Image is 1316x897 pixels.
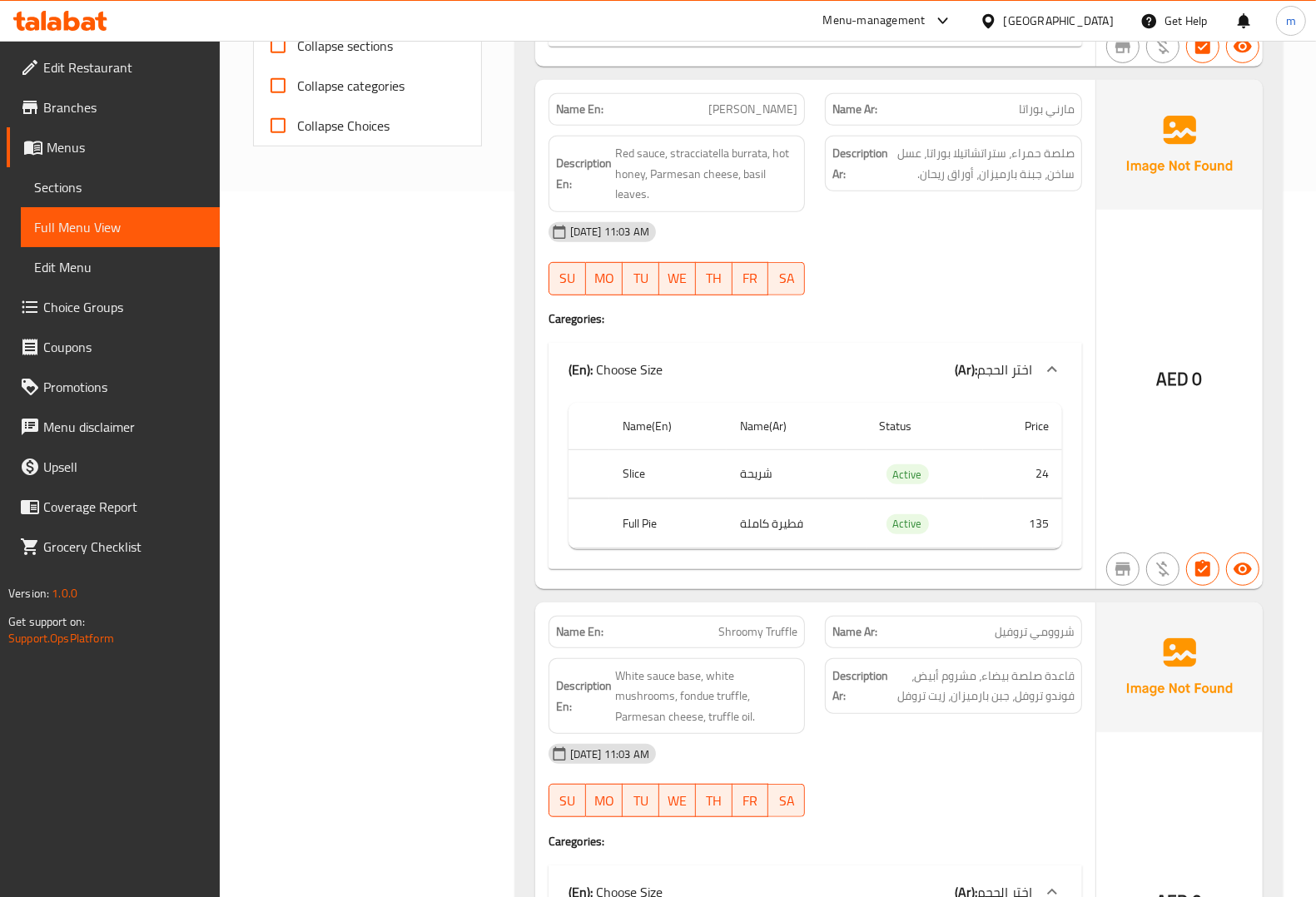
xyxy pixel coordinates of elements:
[623,784,659,817] button: TU
[7,447,220,487] a: Upsell
[666,266,689,290] span: WE
[7,327,220,367] a: Coupons
[556,266,579,290] span: SU
[1004,12,1114,30] div: [GEOGRAPHIC_DATA]
[43,297,206,317] span: Choice Groups
[983,403,1062,450] th: Price
[629,266,653,290] span: TU
[564,746,656,762] span: [DATE] 11:03 AM
[768,784,805,817] button: SA
[7,407,220,447] a: Menu disclaimer
[1019,101,1075,118] span: مارني بوراتا
[564,224,656,240] span: [DATE] 11:03 AM
[718,623,797,641] span: Shroomy Truffle
[549,784,586,817] button: SU
[623,262,659,295] button: TU
[298,116,390,136] span: Collapse Choices
[549,343,1082,396] div: (En): Choose Size(Ar):اختر الحجم
[1226,30,1259,63] button: Available
[569,403,1062,549] table: choices table
[615,143,798,205] span: Red sauce, stracciatella burrata, hot honey, Parmesan cheese, basil leaves.
[34,217,206,237] span: Full Menu View
[832,143,888,184] strong: Description Ar:
[609,403,727,450] th: Name(En)
[703,789,726,813] span: TH
[732,262,769,295] button: FR
[43,377,206,397] span: Promotions
[977,357,1032,382] span: اختر الحجم
[775,789,798,813] span: SA
[1186,30,1219,63] button: Has choices
[8,627,114,649] a: Support.OpsPlatform
[7,87,220,127] a: Branches
[1096,80,1263,210] img: Ae5nvW7+0k+MAAAAAElFTkSuQmCC
[569,357,593,382] b: (En):
[886,464,929,484] div: Active
[727,449,866,498] td: شريحة
[659,784,696,817] button: WE
[7,367,220,407] a: Promotions
[556,153,612,194] strong: Description En:
[732,784,769,817] button: FR
[7,487,220,527] a: Coverage Report
[549,310,1082,327] h4: Caregories:
[7,47,220,87] a: Edit Restaurant
[298,76,405,96] span: Collapse categories
[886,465,929,484] span: Active
[659,262,696,295] button: WE
[52,582,77,604] span: 1.0.0
[1156,363,1189,395] span: AED
[43,337,206,357] span: Coupons
[593,789,616,813] span: MO
[549,833,1082,850] h4: Caregories:
[593,266,616,290] span: MO
[886,514,929,534] div: Active
[727,403,866,450] th: Name(Ar)
[666,789,689,813] span: WE
[823,11,926,31] div: Menu-management
[775,266,798,290] span: SA
[298,36,394,56] span: Collapse sections
[1096,602,1263,732] img: Ae5nvW7+0k+MAAAAAElFTkSuQmCC
[43,97,206,117] span: Branches
[1193,363,1203,395] span: 0
[832,666,888,706] strong: Description Ar:
[1106,553,1140,586] button: Not branch specific item
[1186,553,1219,586] button: Has choices
[886,514,929,533] span: Active
[867,403,984,450] th: Status
[43,537,206,557] span: Grocery Checklist
[1106,30,1140,63] button: Not branch specific item
[727,499,866,548] td: فطيرة كاملة
[696,262,732,295] button: TH
[8,582,49,604] span: Version:
[891,143,1075,184] span: صلصة حمراء، ستراتشاتيلا بوراتا، عسل ساخن، جبنة بارميزان، أوراق ريحان.
[983,449,1062,498] td: 24
[586,784,623,817] button: MO
[768,262,805,295] button: SA
[615,666,798,727] span: White sauce base, white mushrooms, fondue truffle, Parmesan cheese, truffle oil.
[556,676,612,716] strong: Description En:
[586,262,623,295] button: MO
[891,666,1075,706] span: قاعدة صلصة بيضاء، مشروم أبيض، فوندو تروفل، جبن بارميزان، زيت تروفل
[556,101,603,118] strong: Name En:
[8,611,85,632] span: Get support on:
[1146,30,1179,63] button: Purchased item
[34,177,206,197] span: Sections
[955,357,977,382] b: (Ar):
[556,623,603,641] strong: Name En:
[7,127,220,167] a: Menus
[34,257,206,277] span: Edit Menu
[1286,12,1296,30] span: m
[629,789,653,813] span: TU
[21,247,220,287] a: Edit Menu
[43,457,206,477] span: Upsell
[7,527,220,567] a: Grocery Checklist
[708,101,797,118] span: [PERSON_NAME]
[739,789,762,813] span: FR
[983,499,1062,548] td: 135
[1226,553,1259,586] button: Available
[569,359,663,379] p: Choose Size
[609,499,727,548] th: Full Pie
[47,137,206,157] span: Menus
